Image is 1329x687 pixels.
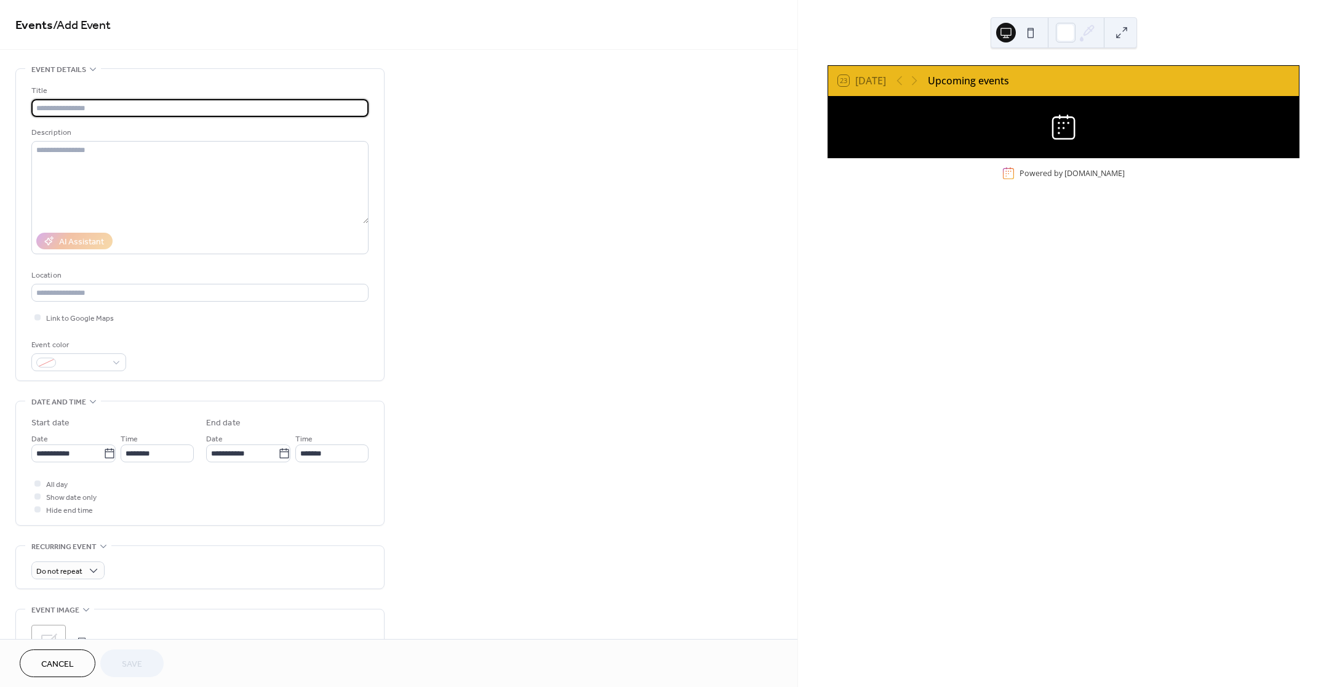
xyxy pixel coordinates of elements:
a: [DOMAIN_NAME] [1064,168,1125,179]
span: Do not repeat [36,564,82,579]
button: Cancel [20,649,95,677]
div: Start date [31,417,70,430]
span: Link to Google Maps [46,312,114,325]
span: Hide end time [46,504,93,517]
div: Upcoming events [928,73,1009,88]
span: Show date only [46,491,97,504]
a: Events [15,14,53,38]
span: Recurring event [31,540,97,553]
span: Date [206,433,223,446]
div: Powered by [1020,168,1125,179]
span: All day [46,478,68,491]
span: Event details [31,63,86,76]
span: Time [121,433,138,446]
span: Time [295,433,313,446]
span: Cancel [41,658,74,671]
div: Title [31,84,366,97]
div: Description [31,126,366,139]
div: Event color [31,339,124,352]
span: / Add Event [53,14,111,38]
div: End date [206,417,241,430]
span: Date [31,433,48,446]
div: Location [31,269,366,282]
span: Date and time [31,396,86,409]
span: Event image [31,604,79,617]
div: ; [31,625,66,659]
